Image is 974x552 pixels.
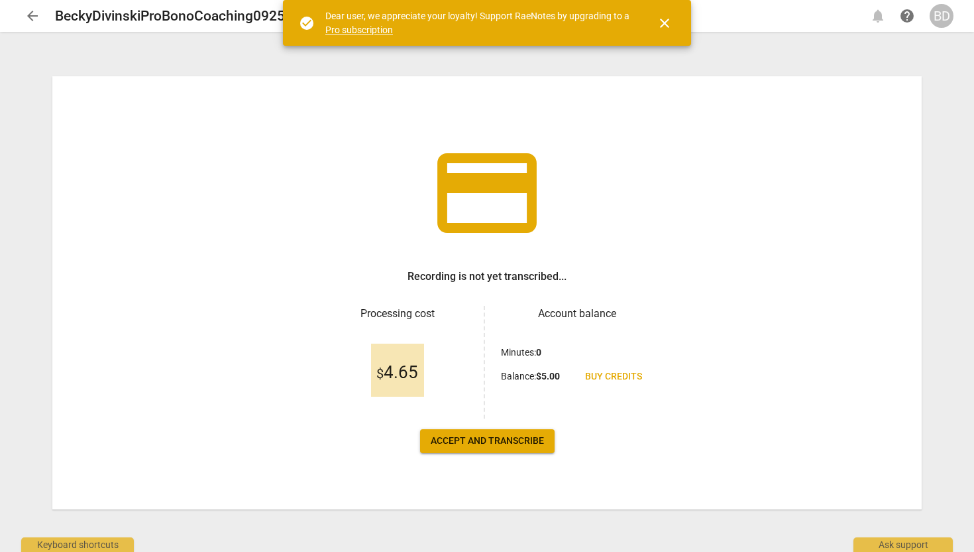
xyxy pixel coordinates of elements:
div: Ask support [853,537,953,552]
a: Help [895,4,919,28]
h3: Account balance [501,306,653,322]
span: arrow_back [25,8,40,24]
p: Minutes : [501,346,541,360]
h2: BeckyDivinskiProBonoCoaching092525_BethC [55,8,345,25]
h3: Processing cost [321,306,473,322]
a: Pro subscription [325,25,393,35]
h3: Recording is not yet transcribed... [407,269,567,285]
span: Accept and transcribe [431,435,544,448]
button: Accept and transcribe [420,429,555,453]
b: $ 5.00 [536,371,560,381]
button: Close [649,7,680,39]
p: Balance : [501,370,560,383]
span: check_circle [299,15,315,31]
span: help [899,8,915,24]
button: BD [930,4,953,28]
span: Buy credits [585,370,642,383]
span: credit_card [427,133,547,253]
div: Dear user, we appreciate your loyalty! Support RaeNotes by upgrading to a [325,9,633,36]
span: $ [376,366,384,381]
div: Keyboard shortcuts [21,537,134,552]
span: 4.65 [376,363,418,383]
b: 0 [536,347,541,358]
span: close [657,15,673,31]
a: Buy credits [574,365,653,389]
